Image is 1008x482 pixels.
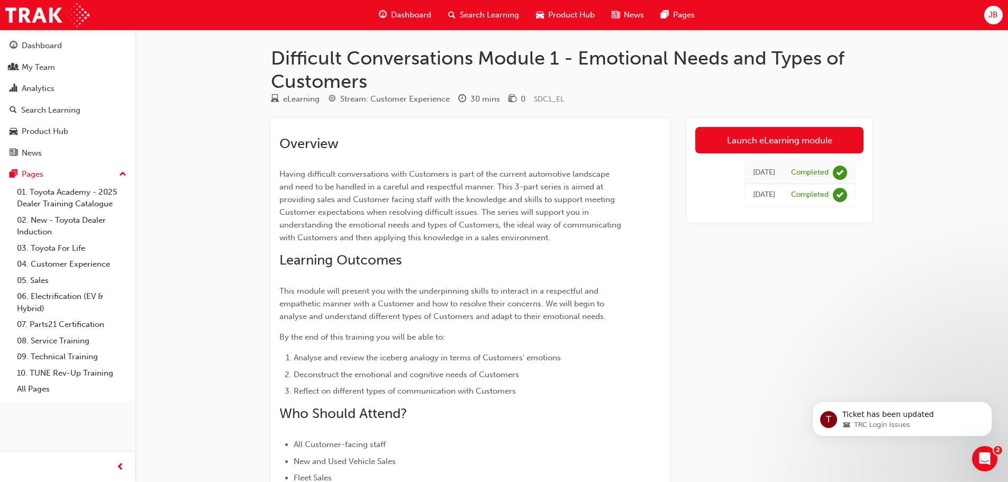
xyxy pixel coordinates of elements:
span: chart-icon [10,84,17,94]
a: news-iconNews [603,4,652,26]
span: car-icon [536,8,544,22]
span: Pages [673,9,695,21]
a: 09. Technical Training [13,349,131,365]
span: search-icon [10,106,17,115]
span: learningRecordVerb_COMPLETE-icon [833,188,847,202]
img: Trak [5,3,89,27]
div: Completed [791,190,829,200]
div: My Team [22,61,55,74]
span: pages-icon [10,170,17,179]
h1: Difficult Conversations Module 1 - Emotional Needs and Types of Customers [271,47,872,93]
div: Price [508,93,525,106]
div: Search Learning [21,104,80,116]
a: Dashboard [4,36,131,56]
div: Pages [22,168,43,180]
button: JB [984,6,1003,24]
a: 10. TUNE Rev-Up Training [13,365,131,381]
span: Learning Outcomes [279,252,402,268]
div: 0 [521,93,525,105]
span: Having difficult conversations with Customers is part of the current automotive landscape and nee... [279,169,623,242]
a: Search Learning [4,101,131,120]
a: search-iconSearch Learning [440,4,528,26]
span: Dashboard [391,9,431,21]
span: people-icon [10,63,17,72]
a: pages-iconPages [652,4,703,26]
a: All Pages [13,381,131,397]
button: DashboardMy TeamAnalyticsSearch LearningProduct HubNews [4,34,131,165]
span: learningRecordVerb_COMPLETE-icon [833,166,847,180]
span: clock-icon [458,95,466,104]
span: JB [988,9,998,21]
div: eLearning [283,93,320,105]
div: Stream: Customer Experience [340,93,450,105]
div: Analytics [22,83,55,95]
div: Completed [791,168,829,178]
div: News [22,147,42,159]
span: money-icon [508,95,516,104]
span: Deconstruct the emotional and cognitive needs of Customers [294,370,519,379]
a: Product Hub [4,122,131,141]
a: 08. Service Training [13,333,131,349]
span: All Customer-facing staff [294,440,386,449]
span: 2 [994,446,1002,454]
button: Pages [4,165,131,184]
span: Reflect on different types of communication with Customers [294,386,516,396]
div: Stream [328,93,450,106]
div: Wed Aug 17 2022 00:00:00 GMT+1000 (Australian Eastern Standard Time) [753,189,775,201]
span: This module will present you with the underpinning skills to interact in a respectful and empathe... [279,286,606,321]
a: 02. New - Toyota Dealer Induction [13,212,131,240]
iframe: Intercom live chat [972,446,997,471]
span: Search Learning [460,9,519,21]
span: Overview [279,135,339,152]
div: Type [271,93,320,106]
a: Launch eLearning module [695,127,864,153]
span: By the end of this training you will be able to: [279,332,445,342]
span: news-icon [612,8,620,22]
a: 04. Customer Experience [13,256,131,272]
div: Dashboard [22,40,62,52]
span: Analyse and review the iceberg analogy in terms of Customers' emotions [294,353,561,362]
a: 05. Sales [13,272,131,289]
span: learningResourceType_ELEARNING-icon [271,95,279,104]
span: guage-icon [10,41,17,51]
div: Duration [458,93,500,106]
a: 03. Toyota For Life [13,240,131,257]
div: Mon Aug 22 2022 00:00:00 GMT+1000 (Australian Eastern Standard Time) [753,167,775,179]
span: News [624,9,644,21]
span: target-icon [328,95,336,104]
a: car-iconProduct Hub [528,4,603,26]
a: News [4,143,131,163]
span: Product Hub [548,9,595,21]
span: news-icon [10,149,17,158]
span: Learning resource code [534,95,564,104]
span: prev-icon [116,461,124,474]
a: Analytics [4,79,131,98]
span: pages-icon [661,8,669,22]
a: guage-iconDashboard [370,4,440,26]
a: 06. Electrification (EV & Hybrid) [13,288,131,316]
span: up-icon [119,168,126,181]
span: Who Should Attend? [279,405,407,422]
a: 01. Toyota Academy - 2025 Dealer Training Catalogue [13,184,131,212]
a: My Team [4,58,131,77]
div: 30 mins [470,93,500,105]
a: 07. Parts21 Certification [13,316,131,333]
span: car-icon [10,127,17,137]
span: search-icon [448,8,456,22]
span: guage-icon [379,8,387,22]
div: Product Hub [22,125,68,138]
span: New and Used Vehicle Sales [294,457,396,466]
iframe: Intercom notifications message [796,379,1008,453]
